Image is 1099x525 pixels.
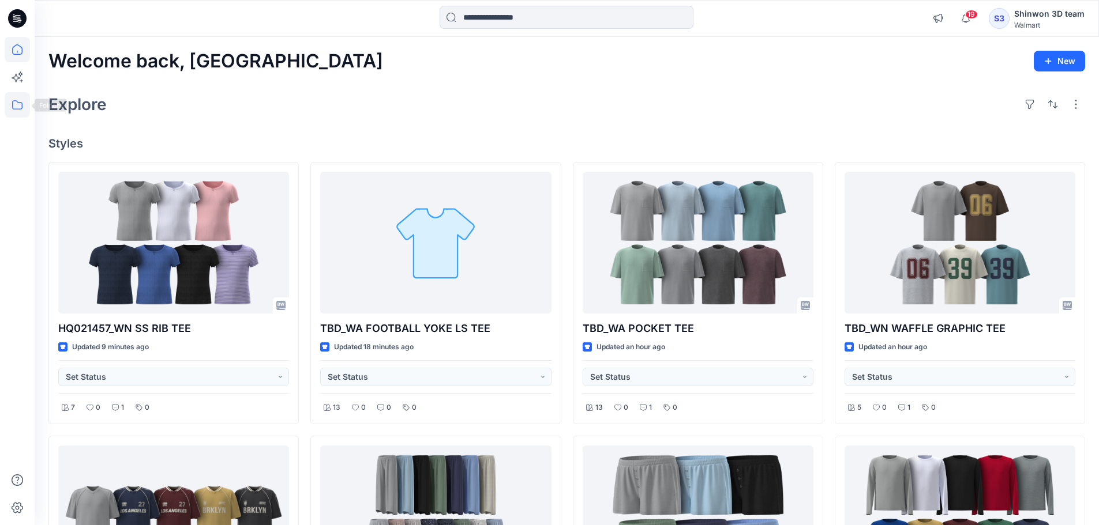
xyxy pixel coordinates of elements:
a: TBD_WA POCKET TEE [583,172,813,314]
a: TBD_WA FOOTBALL YOKE LS TEE [320,172,551,314]
span: 19 [965,10,978,19]
p: 1 [907,402,910,414]
a: HQ021457_WN SS RIB TEE [58,172,289,314]
p: Updated an hour ago [597,341,665,353]
p: 0 [412,402,417,414]
p: 0 [96,402,100,414]
button: New [1034,51,1085,71]
p: 0 [361,402,366,414]
a: TBD_WN WAFFLE GRAPHIC TEE [845,172,1075,314]
p: 1 [649,402,652,414]
p: 5 [857,402,861,414]
p: 0 [673,402,677,414]
div: Shinwon 3D team [1014,7,1085,21]
p: 0 [624,402,628,414]
p: 1 [121,402,124,414]
p: 13 [333,402,340,414]
p: TBD_WA POCKET TEE [583,320,813,337]
div: S3 [989,8,1010,29]
p: HQ021457_WN SS RIB TEE [58,320,289,337]
p: Updated 9 minutes ago [72,341,149,353]
p: Updated 18 minutes ago [334,341,414,353]
div: Walmart [1014,21,1085,29]
h2: Explore [48,95,107,114]
p: 0 [931,402,936,414]
p: 7 [71,402,75,414]
p: TBD_WN WAFFLE GRAPHIC TEE [845,320,1075,337]
h2: Welcome back, [GEOGRAPHIC_DATA] [48,51,383,72]
p: 13 [595,402,603,414]
p: 0 [145,402,149,414]
p: Updated an hour ago [858,341,927,353]
h4: Styles [48,137,1085,150]
p: 0 [387,402,391,414]
p: TBD_WA FOOTBALL YOKE LS TEE [320,320,551,337]
p: 0 [882,402,887,414]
